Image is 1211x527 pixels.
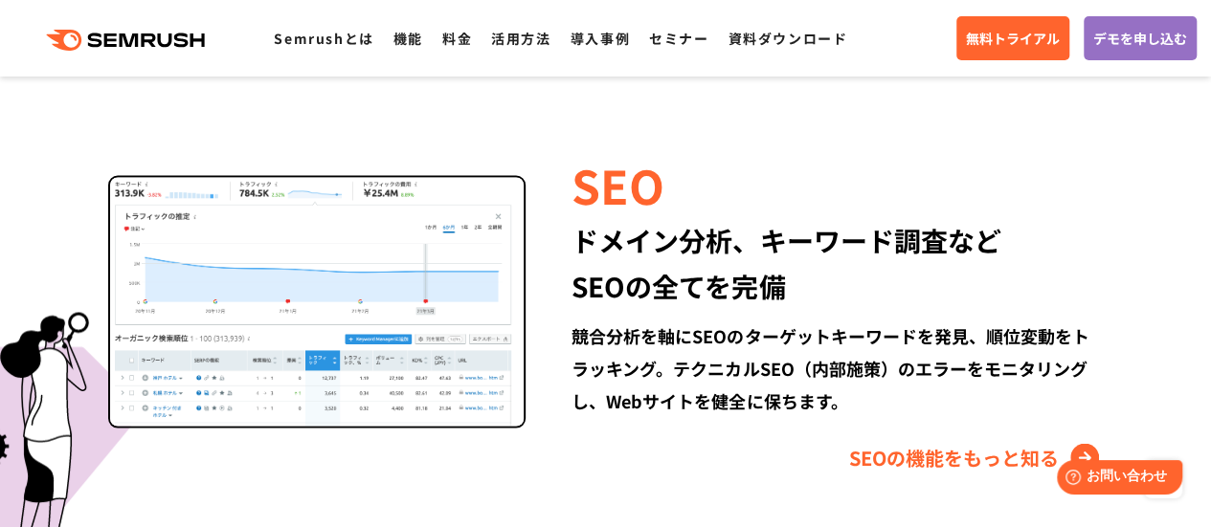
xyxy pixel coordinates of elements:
[274,29,373,48] a: Semrushとは
[442,29,472,48] a: 料金
[1084,16,1197,60] a: デモを申し込む
[572,216,1103,308] div: ドメイン分析、キーワード調査など SEOの全てを完備
[956,16,1069,60] a: 無料トライアル
[1041,452,1190,506] iframe: Help widget launcher
[1093,28,1187,49] span: デモを申し込む
[491,29,550,48] a: 活用方法
[571,29,630,48] a: 導入事例
[572,318,1103,416] div: 競合分析を軸にSEOのターゲットキーワードを発見、順位変動をトラッキング。テクニカルSEO（内部施策）のエラーをモニタリングし、Webサイトを健全に保ちます。
[649,29,708,48] a: セミナー
[728,29,847,48] a: 資料ダウンロード
[572,151,1103,216] div: SEO
[966,28,1060,49] span: 無料トライアル
[393,29,423,48] a: 機能
[849,442,1104,472] a: SEOの機能をもっと知る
